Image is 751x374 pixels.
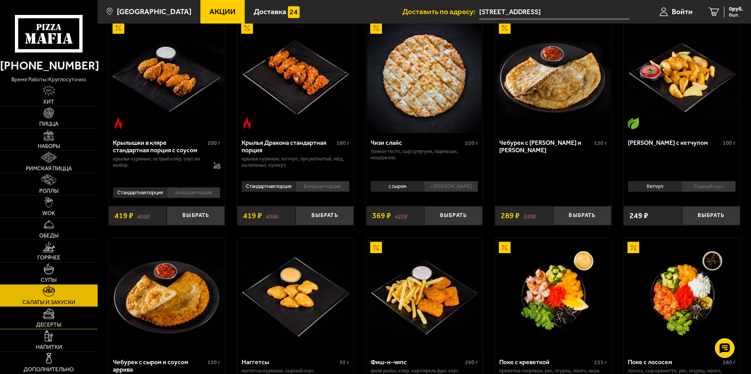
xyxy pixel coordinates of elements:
[366,238,483,352] a: АкционныйФиш-н-чипс
[371,181,424,192] li: с сыром
[167,187,221,198] li: Большая порция
[113,22,124,34] img: Акционный
[553,206,611,225] button: Выбрать
[237,178,354,200] div: 0
[629,212,648,220] span: 249 ₽
[628,358,721,366] div: Поке с лососем
[242,181,295,192] li: Стандартная порция
[465,359,478,366] span: 260 г
[465,140,478,146] span: 220 г
[371,358,464,366] div: Фиш-н-чипс
[37,255,60,261] span: Горячее
[501,212,520,220] span: 289 ₽
[266,212,278,220] s: 498 ₽
[237,18,354,133] a: АкционныйОстрое блюдоКрылья Дракона стандартная порция
[242,358,338,366] div: Наггетсы
[38,144,60,149] span: Наборы
[627,117,639,129] img: Вегетарианское блюдо
[496,238,610,352] img: Поке с креветкой
[723,140,736,146] span: 100 г
[395,212,407,220] s: 422 ₽
[625,238,739,352] img: Поке с лососем
[39,121,58,127] span: Пицца
[628,181,682,192] li: Кетчуп
[254,8,286,15] span: Доставка
[36,322,61,328] span: Десерты
[682,181,736,192] li: Сырный соус
[627,242,639,254] img: Акционный
[237,238,354,352] a: Наггетсы
[241,117,253,129] img: Острое блюдо
[39,188,58,194] span: Роллы
[336,140,349,146] span: 180 г
[209,8,236,15] span: Акции
[113,117,124,129] img: Острое блюдо
[137,212,150,220] s: 498 ₽
[628,139,721,146] div: [PERSON_NAME] с кетчупом
[113,187,167,198] li: Стандартная порция
[371,139,464,146] div: Чизи слайс
[242,368,349,374] p: наггетсы куриные, сырный соус.
[371,368,478,374] p: филе рыбы, кляр, картофель фри, соус.
[39,233,58,239] span: Обеды
[109,238,225,352] a: Чебурек с сыром и соусом аррива
[499,242,511,254] img: Акционный
[113,156,206,168] p: крылья куриные, острый кляр, соус на выбор.
[238,18,353,133] img: Крылья Дракона стандартная порция
[624,178,740,200] div: 0
[499,22,511,34] img: Акционный
[340,359,349,366] span: 95 г
[296,206,354,225] button: Выбрать
[424,181,478,192] li: с [PERSON_NAME]
[672,8,693,15] span: Войти
[499,358,592,366] div: Поке с креветкой
[288,6,300,18] img: 15daf4d41897b9f0e9f617042186c801.svg
[624,18,740,133] a: Вегетарианское блюдоКартофель айдахо с кетчупом
[499,139,592,154] div: Чебурек с [PERSON_NAME] и [PERSON_NAME]
[207,359,220,366] span: 150 г
[624,238,740,352] a: АкционныйПоке с лососем
[424,206,482,225] button: Выбрать
[625,18,739,133] img: Картофель айдахо с кетчупом
[479,5,629,19] input: Ваш адрес доставки
[495,238,611,352] a: АкционныйПоке с креветкой
[372,212,391,220] span: 369 ₽
[366,18,483,133] a: АкционныйЧизи слайс
[295,181,349,192] li: Большая порция
[729,13,743,17] span: 0 шт.
[496,18,610,133] img: Чебурек с мясом и соусом аррива
[366,178,483,200] div: 0
[22,300,75,305] span: Салаты и закуски
[243,212,262,220] span: 419 ₽
[113,358,206,373] div: Чебурек с сыром и соусом аррива
[402,8,479,15] span: Доставить по адресу:
[207,140,220,146] span: 200 г
[479,5,629,19] span: Санкт-Петербург, Богатырский проспект, 14к2
[238,238,353,352] img: Наггетсы
[495,18,611,133] a: АкционныйЧебурек с мясом и соусом аррива
[241,22,253,34] img: Акционный
[682,206,740,225] button: Выбрать
[42,211,55,216] span: WOK
[524,212,536,220] s: 330 ₽
[43,99,54,105] span: Хит
[723,359,736,366] span: 280 г
[367,18,482,133] img: Чизи слайс
[242,139,335,154] div: Крылья Дракона стандартная порция
[370,22,382,34] img: Акционный
[167,206,225,225] button: Выбрать
[115,212,133,220] span: 419 ₽
[594,359,607,366] span: 255 г
[729,6,743,12] span: 0 руб.
[109,238,224,352] img: Чебурек с сыром и соусом аррива
[370,242,382,254] img: Акционный
[242,156,349,168] p: крылья куриные, кетчуп, лук репчатый, мёд, халапеньо, кунжут.
[371,148,478,161] p: тонкое тесто, сыр сулугуни, пармезан, моцарелла.
[24,367,74,372] span: Дополнительно
[113,139,206,154] div: Крылышки в кляре стандартная порция c соусом
[594,140,607,146] span: 150 г
[367,238,482,352] img: Фиш-н-чипс
[109,18,224,133] img: Крылышки в кляре стандартная порция c соусом
[36,345,62,350] span: Напитки
[26,166,72,171] span: Римская пицца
